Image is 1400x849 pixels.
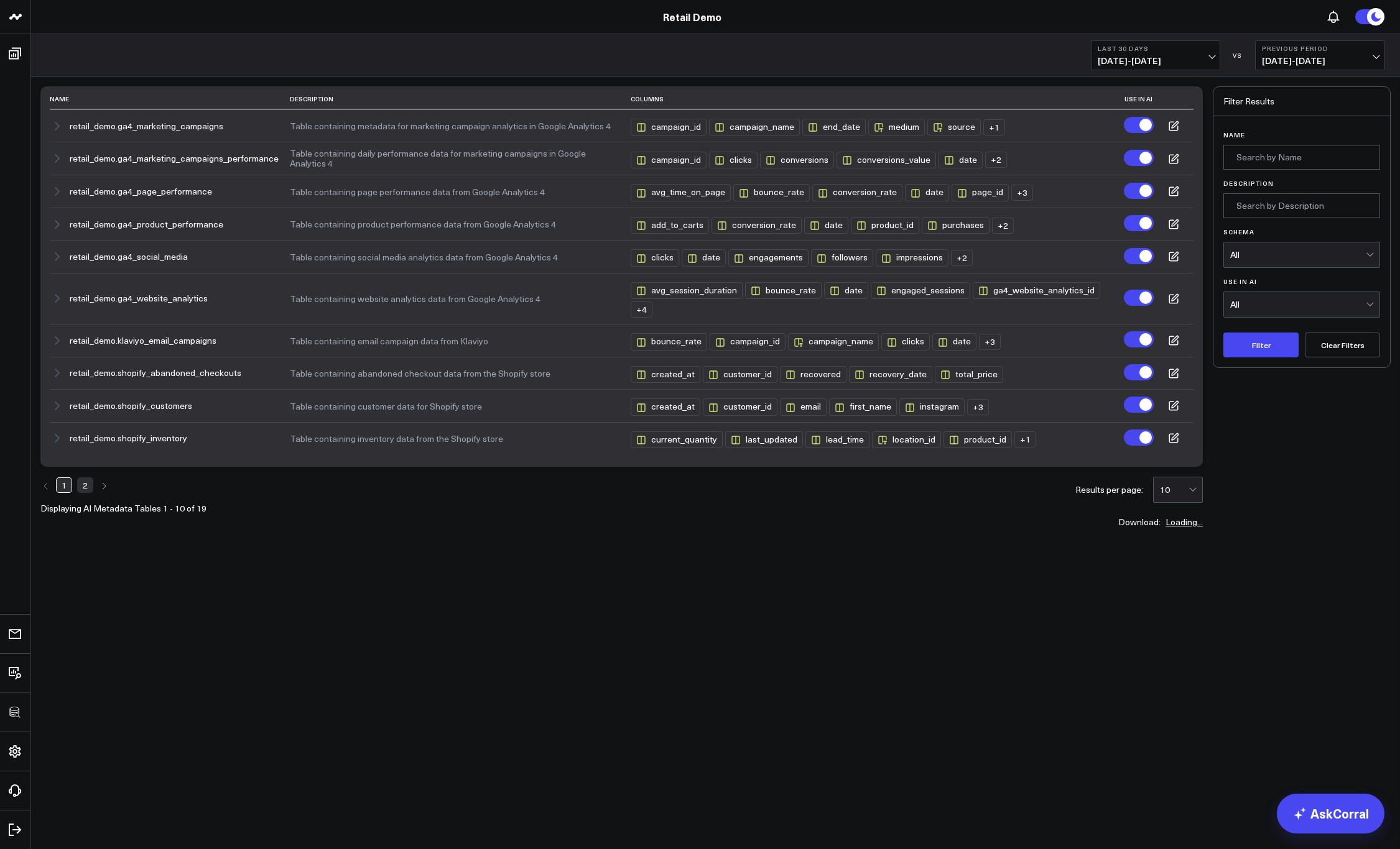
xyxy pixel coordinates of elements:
button: followers [811,247,876,266]
div: date [932,333,976,350]
div: + 1 [1014,431,1036,447]
button: Table containing website analytics data from Google Analytics 4 [290,294,619,304]
div: recovery_date [849,366,932,383]
div: campaign_id [710,333,786,350]
button: +3 [979,331,1003,350]
button: retail_demo.shopify_customers [70,401,192,411]
div: bounce_rate [745,282,822,299]
div: avg_session_duration [631,282,743,299]
button: add_to_carts [631,214,712,234]
input: Search by Description [1223,193,1380,218]
button: clicks [631,247,682,266]
button: retail_demo.ga4_marketing_campaigns_performance [70,154,279,163]
button: Previous Period[DATE]-[DATE] [1255,40,1384,70]
button: +1 [983,117,1008,135]
label: Turn off Use in AI [1124,248,1154,264]
button: campaign_id [710,331,788,350]
button: retail_demo.ga4_product_performance [70,219,223,229]
div: All [1230,250,1366,260]
div: customer_id [703,366,777,383]
button: first_name [829,396,899,415]
b: Previous Period [1262,45,1378,52]
a: Previous page [40,477,51,492]
span: [DATE] - [DATE] [1098,56,1213,66]
button: created_at [631,364,703,383]
div: date [804,217,848,234]
div: email [780,398,827,415]
label: Turn off Use in AI [1124,397,1154,413]
div: + 2 [992,218,1014,234]
div: add_to_carts [631,217,709,234]
button: clicks [881,331,932,350]
button: Table containing product performance data from Google Analytics 4 [290,219,619,229]
div: followers [811,249,873,266]
button: ga4_website_analytics_id [973,280,1103,299]
div: VS [1226,52,1249,59]
button: Table containing social media analytics data from Google Analytics 4 [290,252,619,262]
div: first_name [829,398,897,415]
button: +3 [967,397,991,415]
button: retail_demo.ga4_social_media [70,252,188,262]
button: conversions [760,149,837,168]
label: Turn off Use in AI [1124,150,1154,166]
label: Description [1223,180,1380,187]
a: Page 2 [77,477,93,492]
button: retail_demo.ga4_website_analytics [70,293,208,303]
button: campaign_name [709,116,802,135]
button: page_id [952,181,1011,201]
div: instagram [899,398,965,415]
div: campaign_id [631,152,707,168]
div: campaign_id [631,119,707,135]
button: Last 30 Days[DATE]-[DATE] [1091,40,1220,70]
div: 10 [1160,485,1189,495]
div: clicks [881,333,930,350]
button: engagements [728,247,811,266]
button: purchases [922,214,992,234]
div: impressions [876,249,948,266]
div: Results per page: [1075,485,1143,494]
button: Table containing email campaign data from Klaviyo [290,336,619,346]
label: Name [1223,131,1380,139]
button: date [905,181,952,201]
button: date [932,331,979,350]
button: instagram [899,396,967,415]
button: conversions_value [837,149,939,168]
button: date [939,149,985,168]
div: Filter Results [1213,87,1390,116]
div: medium [868,119,925,135]
button: Table containing inventory data from the Shopify store [290,434,619,444]
div: purchases [922,217,990,234]
button: Table containing abandoned checkout data from the Shopify store [290,369,619,379]
button: +2 [951,247,975,266]
a: AskCorral [1277,794,1384,833]
label: Turn off Use in AI [1124,331,1154,347]
button: +2 [992,215,1016,234]
div: + 3 [1011,185,1033,201]
div: conversion_rate [812,184,902,201]
button: retail_demo.ga4_page_performance [70,186,212,196]
button: created_at [631,396,703,415]
div: Displaying AI Metadata Tables 1 - 10 of 19 [40,504,206,513]
button: campaign_name [788,331,881,350]
div: campaign_name [709,119,800,135]
button: engaged_sessions [871,280,973,299]
button: product_id [943,429,1014,448]
button: customer_id [703,364,780,383]
button: current_quantity [631,429,725,448]
button: source [927,116,983,135]
div: source [927,119,981,135]
button: date [804,214,851,234]
button: campaign_id [631,149,709,168]
button: avg_time_on_page [631,181,733,201]
button: location_id [872,429,943,448]
div: customer_id [703,398,777,415]
button: bounce_rate [733,181,812,201]
button: recovered [780,364,849,383]
button: avg_session_duration [631,280,745,299]
button: conversion_rate [712,214,804,234]
button: campaign_id [631,116,709,135]
div: recovered [780,366,846,383]
a: Next page [98,477,109,492]
div: product_id [943,431,1012,448]
div: ga4_website_analytics_id [973,282,1100,299]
